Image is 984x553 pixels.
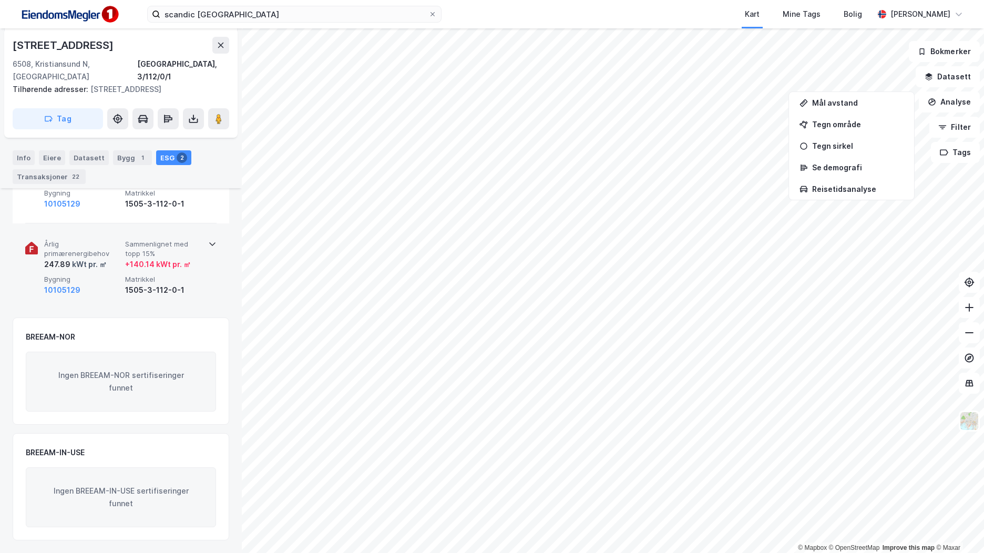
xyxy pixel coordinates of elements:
[26,352,216,412] div: Ingen BREEAM-NOR sertifiseringer funnet
[812,120,904,129] div: Tegn område
[13,150,35,165] div: Info
[909,41,980,62] button: Bokmerker
[26,467,216,527] div: Ingen BREEAM-IN-USE sertifiseringer funnet
[44,275,121,284] span: Bygning
[125,284,202,296] div: 1505-3-112-0-1
[13,58,137,83] div: 6508, Kristiansund N, [GEOGRAPHIC_DATA]
[44,240,121,258] span: Årlig primærenergibehov
[929,117,980,138] button: Filter
[829,544,880,551] a: OpenStreetMap
[39,150,65,165] div: Eiere
[13,85,90,94] span: Tilhørende adresser:
[13,83,221,96] div: [STREET_ADDRESS]
[931,503,984,553] div: Kontrollprogram for chat
[44,198,80,210] button: 10105129
[812,185,904,193] div: Reisetidsanalyse
[125,275,202,284] span: Matrikkel
[883,544,935,551] a: Improve this map
[745,8,760,21] div: Kart
[69,150,109,165] div: Datasett
[44,189,121,198] span: Bygning
[137,58,229,83] div: [GEOGRAPHIC_DATA], 3/112/0/1
[26,446,85,459] div: BREEAM-IN-USE
[931,503,984,553] iframe: Chat Widget
[44,258,107,271] div: 247.89
[844,8,862,21] div: Bolig
[812,98,904,107] div: Mål avstand
[177,152,187,163] div: 2
[17,3,122,26] img: F4PB6Px+NJ5v8B7XTbfpPpyloAAAAASUVORK5CYII=
[156,150,191,165] div: ESG
[125,258,191,271] div: + 140.14 kWt pr. ㎡
[812,141,904,150] div: Tegn sirkel
[931,142,980,163] button: Tags
[812,163,904,172] div: Se demografi
[125,189,202,198] span: Matrikkel
[783,8,821,21] div: Mine Tags
[26,331,75,343] div: BREEAM-NOR
[125,198,202,210] div: 1505-3-112-0-1
[916,66,980,87] button: Datasett
[70,171,81,182] div: 22
[125,240,202,258] span: Sammenlignet med topp 15%
[13,108,103,129] button: Tag
[13,169,86,184] div: Transaksjoner
[70,258,107,271] div: kWt pr. ㎡
[919,91,980,112] button: Analyse
[160,6,428,22] input: Søk på adresse, matrikkel, gårdeiere, leietakere eller personer
[890,8,950,21] div: [PERSON_NAME]
[798,544,827,551] a: Mapbox
[113,150,152,165] div: Bygg
[13,37,116,54] div: [STREET_ADDRESS]
[44,284,80,296] button: 10105129
[959,411,979,431] img: Z
[137,152,148,163] div: 1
